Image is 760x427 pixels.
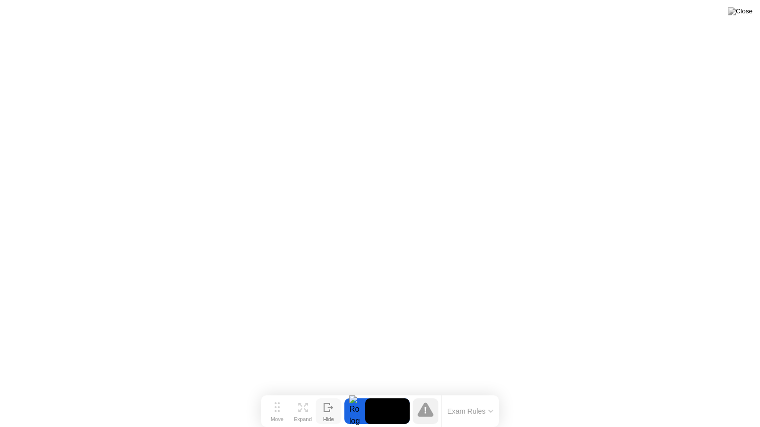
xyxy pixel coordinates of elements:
div: Move [271,416,284,422]
button: Move [264,398,290,424]
div: Expand [294,416,312,422]
button: Exam Rules [444,407,497,416]
button: Expand [290,398,316,424]
button: Hide [316,398,341,424]
div: Hide [323,416,334,422]
img: Close [728,7,753,15]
